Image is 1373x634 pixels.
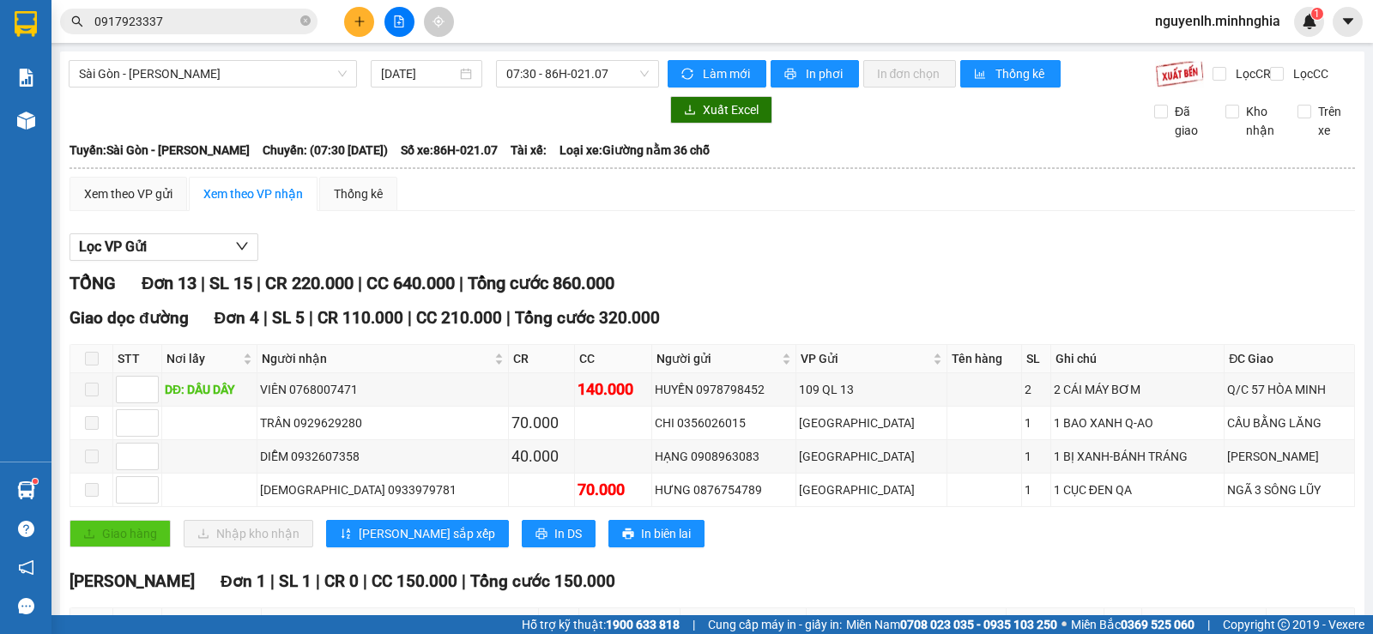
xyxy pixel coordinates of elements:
img: 9k= [1155,60,1204,88]
th: Ghi chú [1051,345,1225,373]
span: CR 110.000 [318,308,403,328]
span: Trên xe [1311,102,1356,140]
span: CR 220.000 [265,273,354,293]
span: | [270,571,275,591]
span: In DS [554,524,582,543]
span: message [18,598,34,614]
sup: 1 [1311,8,1323,20]
span: Loại xe: Giường nằm 36 chỗ [559,141,710,160]
span: caret-down [1340,14,1356,29]
span: SL 5 [272,308,305,328]
button: printerIn DS [522,520,596,547]
div: 109 QL 13 [799,380,945,399]
span: Đơn 1 [221,571,266,591]
div: DIỄM 0932607358 [260,447,505,466]
th: CC [575,345,652,373]
span: VP Gửi [811,613,988,631]
div: Thống kê [334,184,383,203]
span: Chuyến: (07:30 [DATE]) [263,141,388,160]
img: warehouse-icon [17,112,35,130]
button: printerIn phơi [771,60,859,88]
span: Đơn 4 [215,308,260,328]
td: Sài Gòn [796,440,948,474]
th: STT [113,345,162,373]
sup: 1 [33,479,38,484]
span: [PERSON_NAME] [70,571,195,591]
span: printer [535,528,547,541]
input: 12/08/2025 [381,64,457,83]
span: | [363,571,367,591]
button: Lọc VP Gửi [70,233,258,261]
button: plus [344,7,374,37]
span: TỔNG [70,273,116,293]
div: 2 CÁI MÁY BƠM [1054,380,1222,399]
div: [GEOGRAPHIC_DATA] [799,414,945,432]
span: | [459,273,463,293]
div: 40.000 [511,444,572,468]
div: [GEOGRAPHIC_DATA] [799,447,945,466]
span: Xuất Excel [703,100,759,119]
strong: 0708 023 035 - 0935 103 250 [900,618,1057,631]
span: close-circle [300,15,311,26]
button: file-add [384,7,414,37]
td: NGÃ 3 SÔNG LŨY [1225,474,1355,507]
span: VP Gửi [801,349,930,368]
div: 1 [1025,414,1048,432]
td: CẦU BẰNG LĂNG [1225,407,1355,440]
span: In biên lai [641,524,691,543]
span: Số xe: 86H-021.07 [401,141,498,160]
span: Tổng cước 150.000 [470,571,615,591]
input: Tìm tên, số ĐT hoặc mã đơn [94,12,297,31]
button: printerIn biên lai [608,520,705,547]
span: aim [432,15,445,27]
span: question-circle [18,521,34,537]
span: Người gửi [656,349,778,368]
b: Tuyến: Sài Gòn - [PERSON_NAME] [70,143,250,157]
button: syncLàm mới [668,60,766,88]
span: Cung cấp máy in - giấy in: [708,615,842,634]
img: icon-new-feature [1302,14,1317,29]
button: downloadNhập kho nhận [184,520,313,547]
div: 1 [1025,480,1048,499]
span: file-add [393,15,405,27]
div: 2 [1025,380,1048,399]
span: | [316,571,320,591]
img: solution-icon [17,69,35,87]
span: Miền Bắc [1071,615,1195,634]
div: 70.000 [578,478,649,502]
div: TRẦN 0929629280 [260,414,505,432]
div: Xem theo VP nhận [203,184,303,203]
span: CR 0 [324,571,359,591]
div: VIÊN 0768007471 [260,380,505,399]
span: Tổng cước 320.000 [515,308,660,328]
button: sort-ascending[PERSON_NAME] sắp xếp [326,520,509,547]
div: HUYỀN 0978798452 [655,380,793,399]
img: warehouse-icon [17,481,35,499]
span: SL 1 [279,571,311,591]
span: Tài xế: [511,141,547,160]
th: SL [1022,345,1051,373]
span: Người gửi [685,613,789,631]
span: search [71,15,83,27]
span: | [408,308,412,328]
span: Sài Gòn - Phan Rí [79,61,347,87]
span: Miền Nam [846,615,1057,634]
span: CC 210.000 [416,308,502,328]
span: | [201,273,205,293]
span: Tổng cước 860.000 [468,273,614,293]
span: | [257,273,261,293]
span: Lọc CC [1286,64,1331,83]
span: Giao dọc đường [70,308,189,328]
span: Người nhận [266,613,520,631]
span: | [263,308,268,328]
span: nguyenlh.minhnghia [1141,10,1294,32]
th: ĐC Giao [1225,345,1355,373]
span: | [1207,615,1210,634]
span: sort-ascending [340,528,352,541]
span: ⚪️ [1062,621,1067,628]
span: 1 [1314,8,1320,20]
div: HƯNG 0876754789 [655,480,793,499]
span: download [684,104,696,118]
span: CC 640.000 [366,273,455,293]
span: | [309,308,313,328]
